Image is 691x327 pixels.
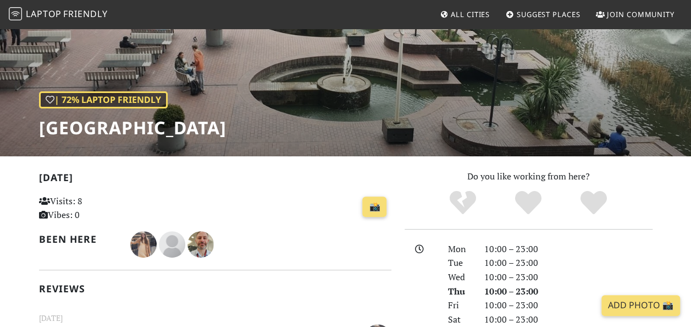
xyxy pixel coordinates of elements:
[441,313,478,327] div: Sat
[159,237,187,249] span: James Lowsley Williams
[601,295,680,316] a: Add Photo 📸
[430,189,496,217] div: No
[63,8,107,20] span: Friendly
[39,283,391,295] h2: Reviews
[441,285,478,299] div: Thu
[39,233,117,245] h2: Been here
[441,256,478,270] div: Tue
[441,242,478,257] div: Mon
[130,237,159,249] span: Fátima González
[478,270,659,285] div: 10:00 – 23:00
[9,7,22,20] img: LaptopFriendly
[451,9,490,19] span: All Cities
[405,170,653,184] p: Do you like working from here?
[478,298,659,313] div: 10:00 – 23:00
[501,4,585,24] a: Suggest Places
[32,312,398,324] small: [DATE]
[187,237,214,249] span: Nicholas Wright
[435,4,494,24] a: All Cities
[496,189,561,217] div: Yes
[39,117,226,138] h1: [GEOGRAPHIC_DATA]
[9,5,108,24] a: LaptopFriendly LaptopFriendly
[441,270,478,285] div: Wed
[39,172,391,188] h2: [DATE]
[39,194,148,222] p: Visits: 8 Vibes: 0
[478,242,659,257] div: 10:00 – 23:00
[561,189,626,217] div: Definitely!
[478,256,659,270] div: 10:00 – 23:00
[441,298,478,313] div: Fri
[159,231,185,258] img: blank-535327c66bd565773addf3077783bbfce4b00ec00e9fd257753287c682c7fa38.png
[517,9,581,19] span: Suggest Places
[39,91,168,109] div: | 72% Laptop Friendly
[362,197,386,217] a: 📸
[478,313,659,327] div: 10:00 – 23:00
[130,231,157,258] img: 4035-fatima.jpg
[592,4,679,24] a: Join Community
[607,9,675,19] span: Join Community
[26,8,62,20] span: Laptop
[478,285,659,299] div: 10:00 – 23:00
[187,231,214,258] img: 1536-nicholas.jpg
